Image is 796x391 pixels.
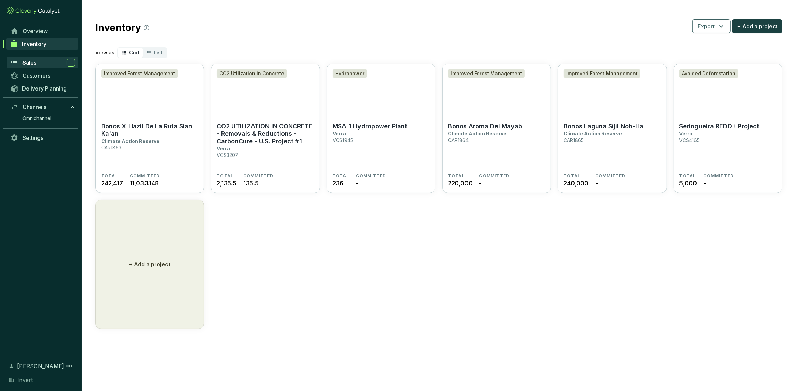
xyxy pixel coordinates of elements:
[356,179,359,188] span: -
[95,49,114,56] p: View as
[704,173,734,179] span: COMMITTED
[333,173,349,179] span: TOTAL
[22,134,43,141] span: Settings
[22,115,51,122] span: Omnichannel
[442,64,551,193] a: Bonos Aroma Del MayabImproved Forest ManagementBonos Aroma Del MayabClimate Action ReserveCAR1864...
[674,64,782,193] a: Seringueira REDD+ ProjectAvoided DeforestationSeringueira REDD+ ProjectVerraVCS4165TOTAL5,000COMM...
[333,179,343,188] span: 236
[217,179,236,188] span: 2,135.5
[679,123,760,130] p: Seringueira REDD+ Project
[679,131,693,136] p: Verra
[448,137,469,143] p: CAR1864
[217,173,233,179] span: TOTAL
[448,69,525,78] div: Improved Forest Management
[732,19,782,33] button: + Add a project
[679,173,696,179] span: TOTAL
[7,83,78,94] a: Delivery Planning
[333,123,407,130] p: MSA-1 Hydropower Plant
[96,64,204,118] img: Bonos X-Hazil De La Ruta Sian Ka'an
[443,64,551,118] img: Bonos Aroma Del Mayab
[22,40,46,47] span: Inventory
[692,19,731,33] button: Export
[7,57,78,68] a: Sales
[704,179,706,188] span: -
[479,173,510,179] span: COMMITTED
[22,72,50,79] span: Customers
[564,137,584,143] p: CAR1865
[101,145,121,150] p: CAR1863
[679,179,697,188] span: 5,000
[101,123,198,137] p: Bonos X-Hazil De La Ruta Sian Ka'an
[243,179,259,188] span: 135.5
[7,101,78,113] a: Channels
[129,260,170,268] p: + Add a project
[333,131,346,136] p: Verra
[564,173,580,179] span: TOTAL
[333,137,353,143] p: VCS1945
[211,64,320,193] a: CO2 UTILIZATION IN CONCRETE - Removals & Reductions -CarbonCure - U.S. Project #1CO2 Utilization ...
[19,113,78,124] a: Omnichannel
[7,70,78,81] a: Customers
[217,69,287,78] div: CO2 Utilization in Concrete
[564,179,588,188] span: 240,000
[217,152,238,158] p: VCS3207
[356,173,386,179] span: COMMITTED
[22,103,46,110] span: Channels
[217,123,314,145] p: CO2 UTILIZATION IN CONCRETE - Removals & Reductions -CarbonCure - U.S. Project #1
[130,179,159,188] span: 11,033.148
[17,362,64,370] span: [PERSON_NAME]
[6,38,78,50] a: Inventory
[22,59,36,66] span: Sales
[674,64,782,118] img: Seringueira REDD+ Project
[217,146,230,151] p: Verra
[327,64,435,118] img: MSA-1 Hydropower Plant
[679,69,738,78] div: Avoided Deforestation
[7,132,78,144] a: Settings
[22,85,67,92] span: Delivery Planning
[17,376,33,384] span: Invert
[101,138,159,144] p: Climate Action Reserve
[558,64,666,118] img: Bonos Laguna Síjil Noh-Ha
[564,123,643,130] p: Bonos Laguna Síjil Noh-Ha
[101,173,118,179] span: TOTAL
[101,69,178,78] div: Improved Forest Management
[448,179,473,188] span: 220,000
[22,28,48,34] span: Overview
[117,47,167,58] div: segmented control
[95,20,149,35] h2: Inventory
[243,173,274,179] span: COMMITTED
[211,64,319,118] img: CO2 UTILIZATION IN CONCRETE - Removals & Reductions -CarbonCure - U.S. Project #1
[448,173,465,179] span: TOTAL
[129,50,139,55] span: Grid
[95,64,204,193] a: Bonos X-Hazil De La Ruta Sian Ka'anImproved Forest ManagementBonos X-Hazil De La Ruta Sian Ka'anC...
[564,69,640,78] div: Improved Forest Management
[154,50,163,55] span: List
[564,131,622,136] p: Climate Action Reserve
[130,173,160,179] span: COMMITTED
[333,69,367,78] div: Hydropower
[479,179,482,188] span: -
[737,22,777,30] span: + Add a project
[448,131,506,136] p: Climate Action Reserve
[7,25,78,37] a: Overview
[558,64,667,193] a: Bonos Laguna Síjil Noh-HaImproved Forest ManagementBonos Laguna Síjil Noh-HaClimate Action Reserv...
[95,200,204,329] button: + Add a project
[698,22,715,30] span: Export
[595,179,598,188] span: -
[101,179,123,188] span: 242,417
[327,64,435,193] a: MSA-1 Hydropower PlantHydropowerMSA-1 Hydropower PlantVerraVCS1945TOTAL236COMMITTED-
[595,173,626,179] span: COMMITTED
[679,137,700,143] p: VCS4165
[448,123,522,130] p: Bonos Aroma Del Mayab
